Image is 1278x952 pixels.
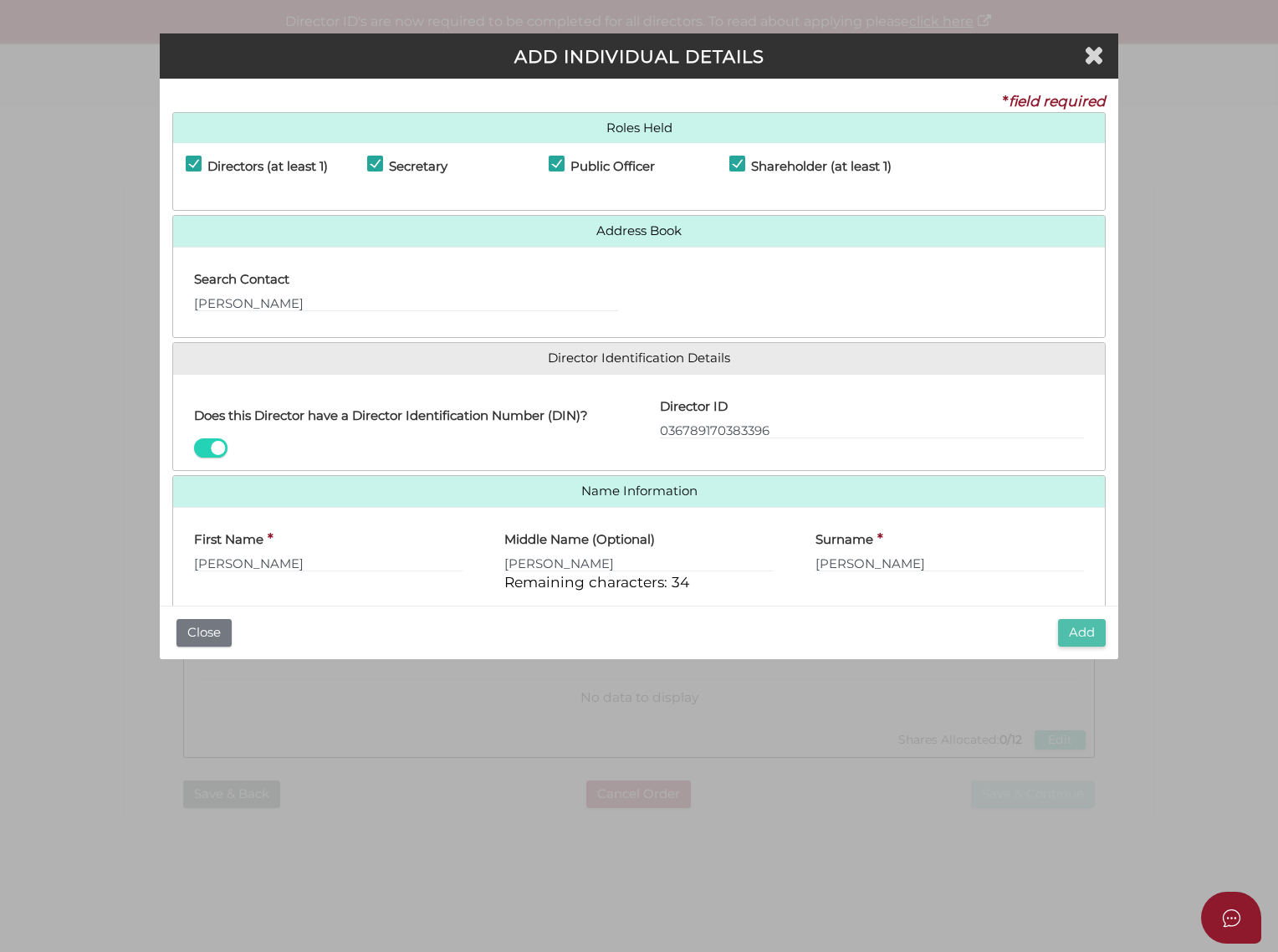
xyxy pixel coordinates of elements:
button: Open asap [1201,892,1261,944]
input: Search Addressbook [194,294,618,312]
h4: Surname [815,533,873,547]
h4: Middle Name (Optional) [504,533,655,547]
h4: Search Contact [194,273,289,287]
button: Add [1058,619,1106,647]
span: Remaining characters: 34 [504,573,689,591]
a: Name Information [186,484,1092,499]
h4: Director ID [660,400,728,414]
h4: First Name [194,533,263,547]
h4: Does this Director have a Director Identification Number (DIN)? [194,409,588,423]
a: Director Identification Details [186,351,1092,366]
button: Close [176,619,232,647]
